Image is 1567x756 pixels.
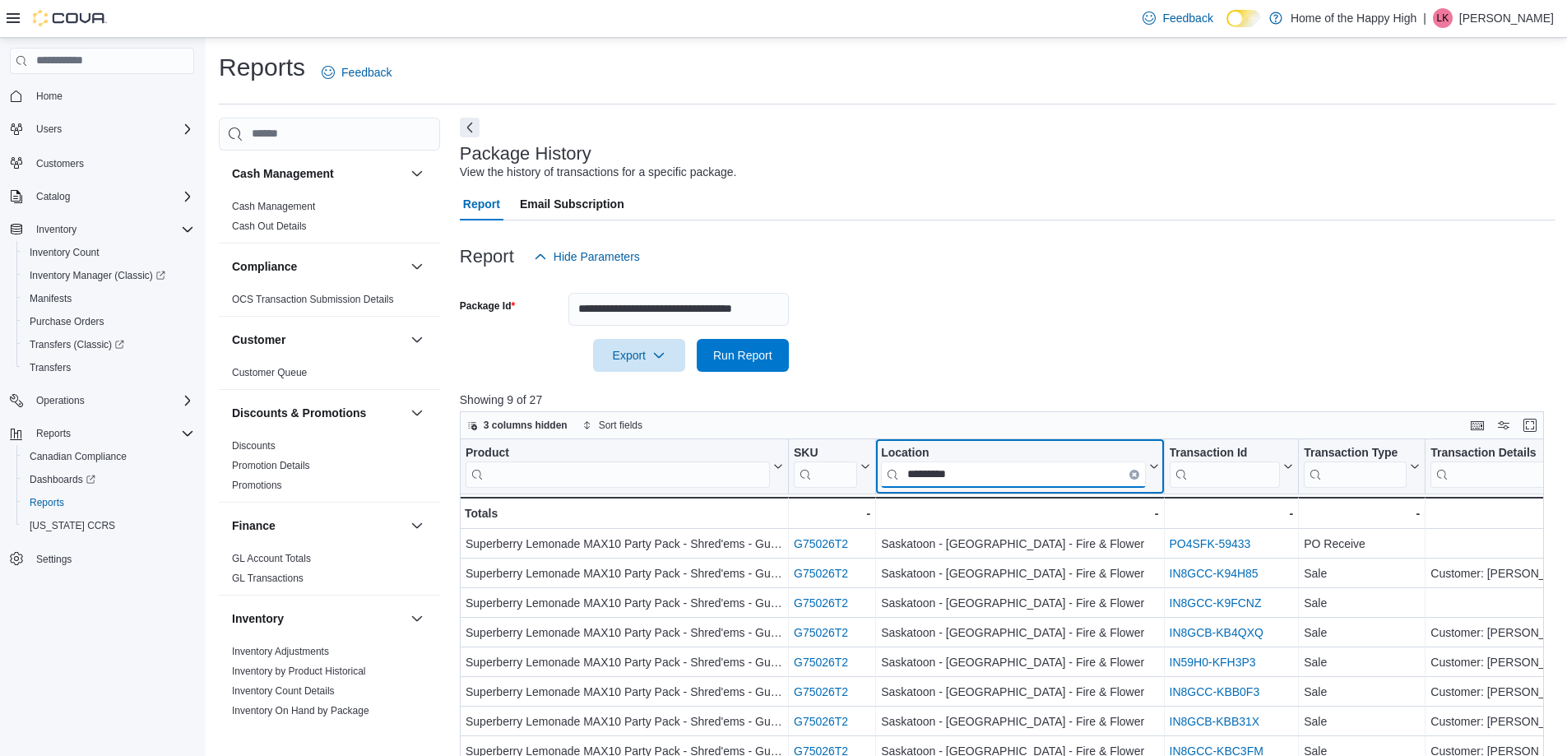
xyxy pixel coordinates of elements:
[1169,656,1255,669] a: IN59H0-KFH3P3
[466,564,783,583] div: Superberry Lemonade MAX10 Party Pack - Shred'ems - Gummies - 10 x 10mg
[794,685,848,698] a: G75026T2
[23,243,194,262] span: Inventory Count
[30,269,165,282] span: Inventory Manager (Classic)
[3,389,201,412] button: Operations
[466,534,783,554] div: Superberry Lemonade MAX10 Party Pack - Shred'ems - Gummies - 10 x 10mg
[1291,8,1416,28] p: Home of the Happy High
[1433,8,1453,28] div: Lauren Kadis
[23,312,111,332] a: Purchase Orders
[1169,446,1280,488] div: Transaction Id URL
[794,537,848,550] a: G75026T2
[697,339,789,372] button: Run Report
[460,118,480,137] button: Next
[881,623,1158,642] div: Saskatoon - [GEOGRAPHIC_DATA] - Fire & Flower
[554,248,640,265] span: Hide Parameters
[232,646,329,657] a: Inventory Adjustments
[3,118,201,141] button: Users
[30,391,194,410] span: Operations
[30,450,127,463] span: Canadian Compliance
[232,220,307,233] span: Cash Out Details
[30,391,91,410] button: Operations
[341,64,392,81] span: Feedback
[23,358,77,378] a: Transfers
[1304,446,1420,488] button: Transaction Type
[16,287,201,310] button: Manifests
[881,593,1158,613] div: Saskatoon - [GEOGRAPHIC_DATA] - Fire & Flower
[881,446,1158,488] button: LocationClear input
[33,10,107,26] img: Cova
[232,704,369,717] span: Inventory On Hand by Package
[1169,626,1263,639] a: IN8GCB-KB4QXQ
[30,519,115,532] span: [US_STATE] CCRS
[232,552,311,565] span: GL Account Totals
[794,596,848,610] a: G75026T2
[30,496,64,509] span: Reports
[1169,685,1259,698] a: IN8GCC-KBB0F3
[315,56,398,89] a: Feedback
[232,367,307,378] a: Customer Queue
[23,493,71,513] a: Reports
[36,90,63,103] span: Home
[232,293,394,306] span: OCS Transaction Submission Details
[232,200,315,213] span: Cash Management
[232,439,276,452] span: Discounts
[794,446,857,461] div: SKU
[23,335,131,355] a: Transfers (Classic)
[794,446,857,488] div: SKU URL
[1304,564,1420,583] div: Sale
[460,299,515,313] label: Package Id
[3,218,201,241] button: Inventory
[23,335,194,355] span: Transfers (Classic)
[219,549,440,595] div: Finance
[466,652,783,672] div: Superberry Lemonade MAX10 Party Pack - Shred'ems - Gummies - 10 x 10mg
[23,243,106,262] a: Inventory Count
[36,123,62,136] span: Users
[407,609,427,628] button: Inventory
[23,266,172,285] a: Inventory Manager (Classic)
[1437,8,1449,28] span: LK
[23,447,133,466] a: Canadian Compliance
[232,610,404,627] button: Inventory
[881,446,1145,488] div: Location
[466,593,783,613] div: Superberry Lemonade MAX10 Party Pack - Shred'ems - Gummies - 10 x 10mg
[1169,446,1293,488] button: Transaction Id
[881,534,1158,554] div: Saskatoon - [GEOGRAPHIC_DATA] - Fire & Flower
[1169,537,1250,550] a: PO4SFK-59433
[1129,470,1138,480] button: Clear input
[36,223,76,236] span: Inventory
[30,152,194,173] span: Customers
[232,665,366,678] span: Inventory by Product Historical
[232,610,284,627] h3: Inventory
[603,339,675,372] span: Export
[23,447,194,466] span: Canadian Compliance
[1494,415,1514,435] button: Display options
[219,290,440,316] div: Compliance
[30,187,76,206] button: Catalog
[30,361,71,374] span: Transfers
[30,424,194,443] span: Reports
[36,157,84,170] span: Customers
[30,315,104,328] span: Purchase Orders
[232,258,297,275] h3: Compliance
[3,151,201,174] button: Customers
[219,363,440,389] div: Customer
[1304,623,1420,642] div: Sale
[1459,8,1554,28] p: [PERSON_NAME]
[232,572,304,585] span: GL Transactions
[881,652,1158,672] div: Saskatoon - [GEOGRAPHIC_DATA] - Fire & Flower
[232,553,311,564] a: GL Account Totals
[3,84,201,108] button: Home
[23,312,194,332] span: Purchase Orders
[16,356,201,379] button: Transfers
[232,684,335,698] span: Inventory Count Details
[232,573,304,584] a: GL Transactions
[1169,567,1258,580] a: IN8GCC-K94H85
[30,292,72,305] span: Manifests
[461,415,574,435] button: 3 columns hidden
[30,187,194,206] span: Catalog
[23,289,78,308] a: Manifests
[1304,534,1420,554] div: PO Receive
[232,165,334,182] h3: Cash Management
[1169,446,1280,461] div: Transaction Id
[460,247,514,267] h3: Report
